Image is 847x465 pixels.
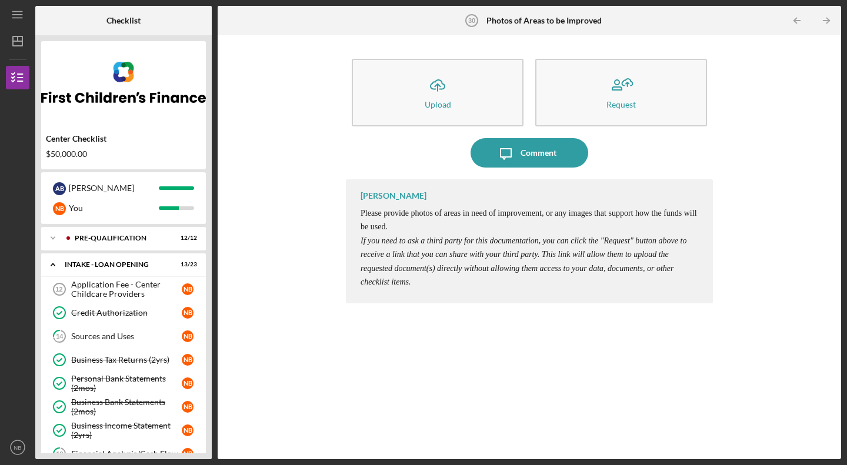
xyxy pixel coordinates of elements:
[71,308,182,317] div: Credit Authorization
[47,419,200,442] a: Business Income Statement (2yrs)NB
[47,395,200,419] a: Business Bank Statements (2mos)NB
[69,178,159,198] div: [PERSON_NAME]
[47,301,200,325] a: Credit AuthorizationNB
[53,202,66,215] div: N B
[14,444,21,451] text: NB
[71,280,182,299] div: Application Fee - Center Childcare Providers
[471,138,588,168] button: Comment
[47,277,200,301] a: 12Application Fee - Center Childcare ProvidersNB
[361,236,686,286] span: ​
[182,330,194,342] div: N B
[56,333,64,340] tspan: 14
[521,138,556,168] div: Comment
[182,424,194,436] div: N B
[71,332,182,341] div: Sources and Uses
[55,286,62,293] tspan: 12
[71,449,182,459] div: Financial Analysis/Cash Flow
[46,134,201,143] div: Center Checklist
[361,209,697,231] span: Please provide photos of areas in need of improvement, or any images that support how the funds w...
[361,191,426,200] div: [PERSON_NAME]
[106,16,141,25] b: Checklist
[606,100,636,109] div: Request
[176,261,197,268] div: 13 / 23
[6,436,29,459] button: NB
[47,348,200,372] a: Business Tax Returns (2yrs)NB
[46,149,201,159] div: $50,000.00
[361,236,686,286] em: If you need to ask a third party for this documentation, you can click the "Request" button above...
[486,16,602,25] b: Photos of Areas to be Improved
[182,377,194,389] div: N B
[71,355,182,364] div: Business Tax Returns (2yrs)
[56,450,64,458] tspan: 19
[71,374,182,393] div: Personal Bank Statements (2mos)
[41,47,206,118] img: Product logo
[47,325,200,348] a: 14Sources and UsesNB
[176,235,197,242] div: 12 / 12
[535,59,707,126] button: Request
[69,198,159,218] div: You
[425,100,451,109] div: Upload
[468,17,475,24] tspan: 30
[182,307,194,319] div: N B
[182,448,194,460] div: N B
[182,354,194,366] div: N B
[71,421,182,440] div: Business Income Statement (2yrs)
[47,372,200,395] a: Personal Bank Statements (2mos)NB
[75,235,168,242] div: Pre-Qualification
[182,401,194,413] div: N B
[352,59,523,126] button: Upload
[65,261,168,268] div: INTAKE - LOAN OPENING
[53,182,66,195] div: A B
[71,397,182,416] div: Business Bank Statements (2mos)
[182,283,194,295] div: N B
